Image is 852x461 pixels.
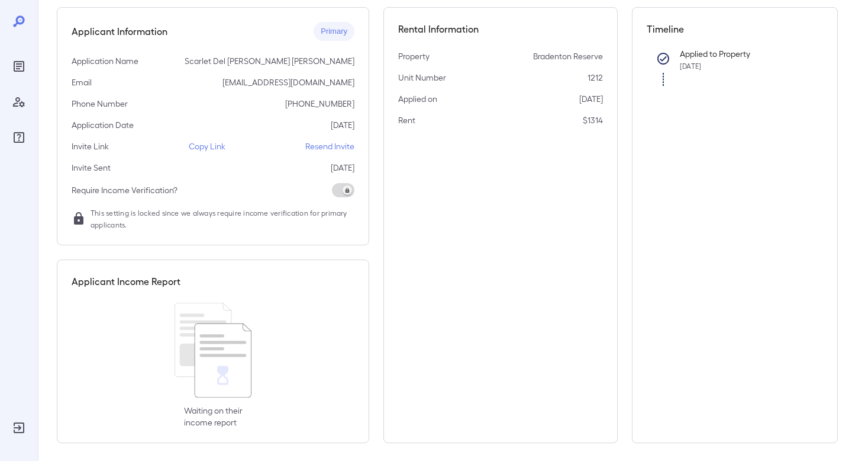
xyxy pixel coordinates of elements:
p: Unit Number [398,72,446,84]
p: Property [398,50,430,62]
h5: Applicant Information [72,24,167,39]
h5: Applicant Income Report [72,274,180,289]
p: Resend Invite [305,140,354,152]
p: Scarlet Del [PERSON_NAME] [PERSON_NAME] [185,55,354,67]
span: This setting is locked since we always require income verification for primary applicants. [91,207,354,230]
p: $1314 [583,114,603,126]
span: Primary [314,26,354,37]
p: 1212 [588,72,603,84]
div: Log Out [9,418,28,437]
p: Waiting on their income report [184,405,243,428]
p: Application Name [72,55,138,67]
p: Invite Link [72,140,109,152]
p: [EMAIL_ADDRESS][DOMAIN_NAME] [222,76,354,88]
p: [PHONE_NUMBER] [285,98,354,110]
div: FAQ [9,128,28,147]
p: [DATE] [331,162,354,174]
h5: Timeline [647,22,823,36]
p: Rent [398,114,415,126]
div: Reports [9,57,28,76]
p: Application Date [72,119,134,131]
p: Bradenton Reserve [533,50,603,62]
p: Invite Sent [72,162,111,174]
p: Copy Link [189,140,225,152]
span: [DATE] [680,62,701,70]
div: Manage Users [9,92,28,111]
p: Email [72,76,92,88]
p: [DATE] [331,119,354,131]
h5: Rental Information [398,22,603,36]
p: [DATE] [579,93,603,105]
p: Applied to Property [680,48,804,60]
p: Require Income Verification? [72,184,177,196]
p: Phone Number [72,98,128,110]
p: Applied on [398,93,437,105]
